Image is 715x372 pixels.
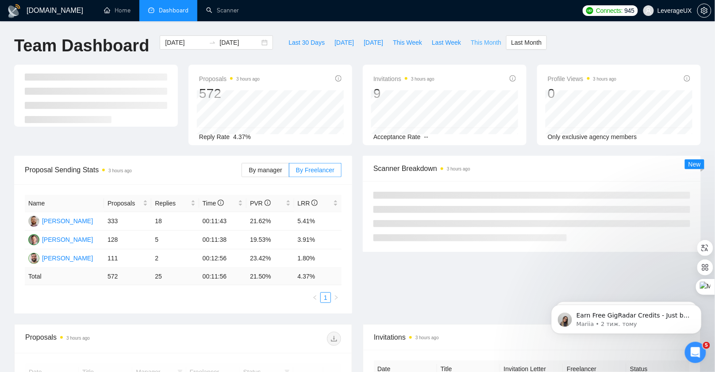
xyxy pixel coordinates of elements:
div: 572 [199,85,260,102]
span: -- [424,133,428,140]
a: RL[PERSON_NAME] [28,254,93,261]
span: By Freelancer [296,167,334,174]
time: 3 hours ago [108,168,132,173]
span: Proposals [199,74,260,84]
td: 00:11:56 [199,268,246,285]
span: Reply Rate [199,133,230,140]
span: New [688,161,701,168]
a: setting [697,7,711,14]
th: Replies [151,195,199,212]
span: info-circle [510,75,516,81]
span: Invitations [373,74,434,84]
td: Total [25,268,104,285]
time: 3 hours ago [447,167,470,171]
span: Scanner Breakdown [373,163,690,174]
li: 1 [320,292,331,303]
td: 4.37 % [294,268,342,285]
span: Only exclusive agency members [548,133,637,140]
td: 00:11:38 [199,231,246,249]
a: homeHome [104,7,131,14]
span: Last 30 Days [288,38,325,47]
span: info-circle [311,200,318,206]
td: 2 [151,249,199,268]
span: [DATE] [334,38,354,47]
span: This Month [471,38,501,47]
span: swap-right [209,39,216,46]
img: TV [28,234,39,245]
span: to [209,39,216,46]
button: This Month [466,35,506,50]
td: 23.42% [246,249,294,268]
button: right [331,292,342,303]
td: 21.50 % [246,268,294,285]
span: PVR [250,200,271,207]
iframe: Intercom notifications повідомлення [538,286,715,348]
a: AK[PERSON_NAME] [28,217,93,224]
span: 945 [625,6,634,15]
span: [DATE] [364,38,383,47]
td: 1.80% [294,249,342,268]
span: Invitations [374,332,690,343]
span: 5 [703,342,710,349]
td: 00:12:56 [199,249,246,268]
td: 333 [104,212,151,231]
span: info-circle [684,75,690,81]
a: 1 [321,293,331,302]
time: 3 hours ago [236,77,260,81]
h1: Team Dashboard [14,35,149,56]
span: user [646,8,652,14]
button: This Week [388,35,427,50]
span: left [312,295,318,300]
td: 111 [104,249,151,268]
span: 4.37% [233,133,251,140]
img: AK [28,216,39,227]
button: Last Week [427,35,466,50]
img: upwork-logo.png [586,7,593,14]
button: Last Month [506,35,546,50]
td: 18 [151,212,199,231]
span: setting [698,7,711,14]
button: [DATE] [330,35,359,50]
img: RL [28,253,39,264]
time: 3 hours ago [411,77,434,81]
td: 3.91% [294,231,342,249]
img: logo [7,4,21,18]
span: Acceptance Rate [373,133,421,140]
span: By manager [249,167,282,174]
time: 3 hours ago [593,77,617,81]
button: Last 30 Days [284,35,330,50]
span: Proposals [108,198,141,208]
span: This Week [393,38,422,47]
span: info-circle [335,75,342,81]
div: 9 [373,85,434,102]
span: right [334,295,339,300]
td: 00:11:43 [199,212,246,231]
div: [PERSON_NAME] [42,253,93,263]
span: Profile Views [548,74,617,84]
li: Previous Page [310,292,320,303]
a: TV[PERSON_NAME] [28,236,93,243]
a: searchScanner [206,7,239,14]
span: LRR [298,200,318,207]
span: Last Week [432,38,461,47]
iframe: Intercom live chat [685,342,706,363]
th: Proposals [104,195,151,212]
input: Start date [165,38,205,47]
div: [PERSON_NAME] [42,235,93,244]
td: 128 [104,231,151,249]
input: End date [219,38,260,47]
td: 19.53% [246,231,294,249]
span: Last Month [511,38,542,47]
span: info-circle [265,200,271,206]
span: Proposal Sending Stats [25,164,242,175]
span: dashboard [148,7,154,13]
span: Connects: [596,6,623,15]
div: [PERSON_NAME] [42,216,93,226]
td: 5.41% [294,212,342,231]
td: 25 [151,268,199,285]
span: Time [203,200,224,207]
button: [DATE] [359,35,388,50]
